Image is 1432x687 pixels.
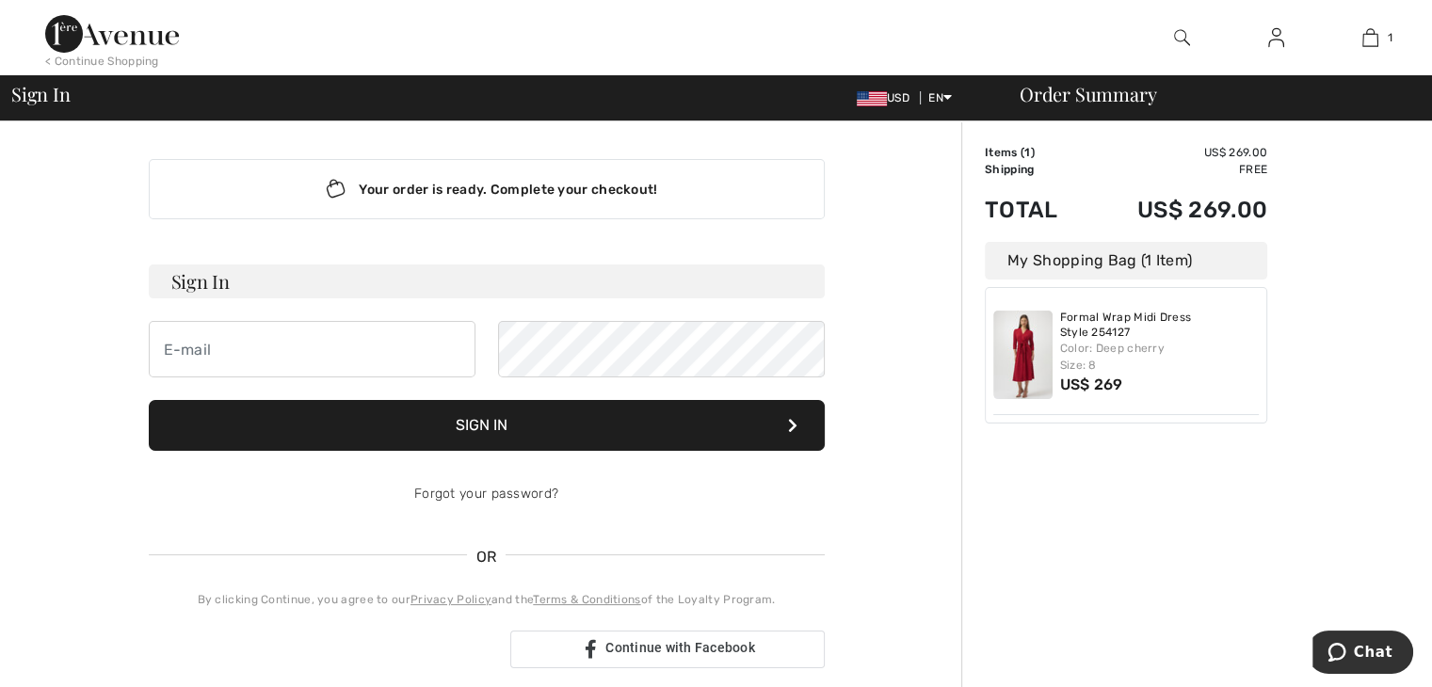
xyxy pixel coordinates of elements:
[985,178,1086,242] td: Total
[149,159,825,219] div: Your order is ready. Complete your checkout!
[510,631,825,668] a: Continue with Facebook
[1060,375,1123,393] span: US$ 269
[1086,144,1267,161] td: US$ 269.00
[1174,26,1190,49] img: search the website
[1060,311,1260,340] a: Formal Wrap Midi Dress Style 254127
[605,640,755,655] span: Continue with Facebook
[857,91,917,104] span: USD
[985,242,1267,280] div: My Shopping Bag (1 Item)
[149,321,475,377] input: E-mail
[414,486,558,502] a: Forgot your password?
[928,91,952,104] span: EN
[993,311,1053,399] img: Formal Wrap Midi Dress Style 254127
[857,91,887,106] img: US Dollar
[1024,146,1030,159] span: 1
[533,593,640,606] a: Terms & Conditions
[1324,26,1416,49] a: 1
[997,85,1421,104] div: Order Summary
[45,15,179,53] img: 1ère Avenue
[149,591,825,608] div: By clicking Continue, you agree to our and the of the Loyalty Program.
[985,144,1086,161] td: Items ( )
[1086,178,1267,242] td: US$ 269.00
[45,53,159,70] div: < Continue Shopping
[1388,29,1392,46] span: 1
[1312,631,1413,678] iframe: Opens a widget where you can chat to one of our agents
[149,400,825,451] button: Sign In
[149,264,825,298] h3: Sign In
[1268,26,1284,49] img: My Info
[467,546,507,568] span: OR
[410,593,491,606] a: Privacy Policy
[1060,340,1260,374] div: Color: Deep cherry Size: 8
[139,629,505,670] iframe: Sign in with Google Button
[1253,26,1299,50] a: Sign In
[1086,161,1267,178] td: Free
[11,85,70,104] span: Sign In
[1362,26,1378,49] img: My Bag
[985,161,1086,178] td: Shipping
